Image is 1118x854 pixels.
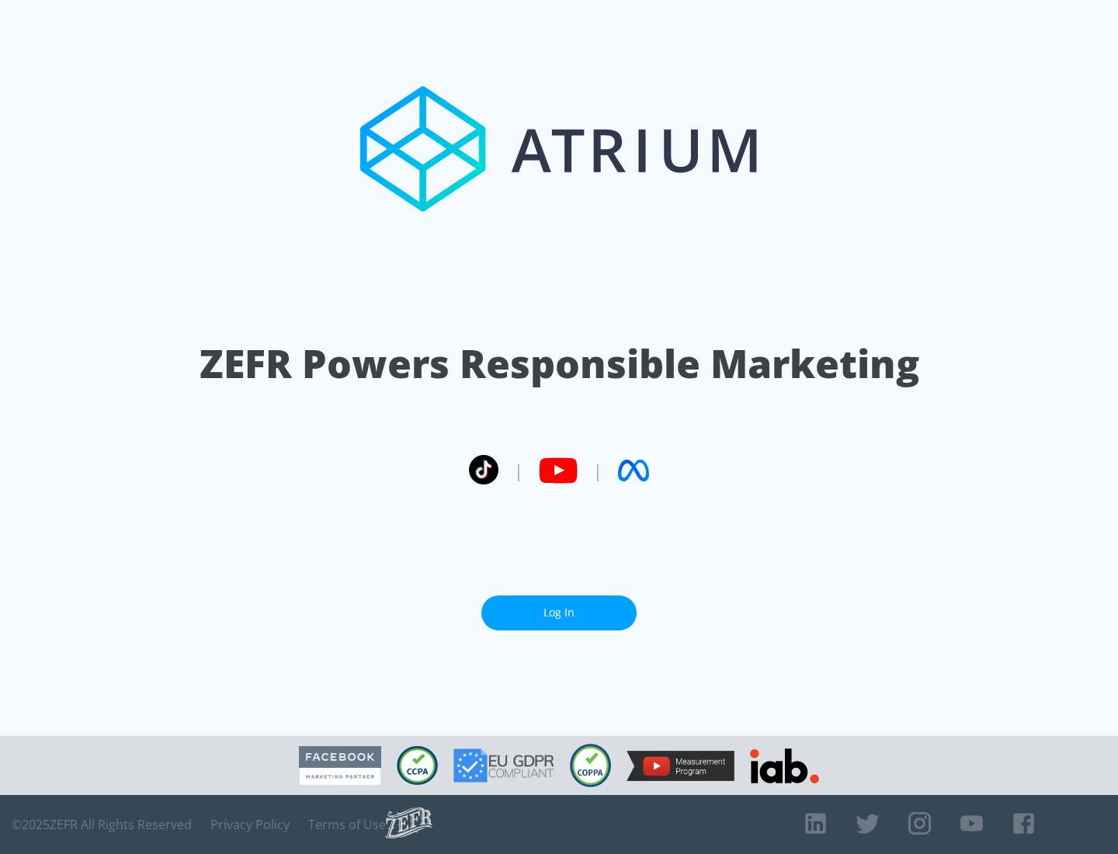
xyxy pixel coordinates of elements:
img: CCPA Compliant [397,746,438,785]
a: Privacy Policy [210,817,290,832]
span: | [593,459,602,482]
img: GDPR Compliant [453,748,554,783]
a: Log In [481,595,637,630]
span: © 2025 ZEFR All Rights Reserved [12,817,192,832]
img: IAB [750,748,819,783]
img: Facebook Marketing Partner [299,746,381,786]
img: YouTube Measurement Program [627,751,734,781]
span: | [514,459,523,482]
a: Terms of Use [308,817,386,832]
img: COPPA Compliant [570,744,611,787]
h1: ZEFR Powers Responsible Marketing [200,337,919,391]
